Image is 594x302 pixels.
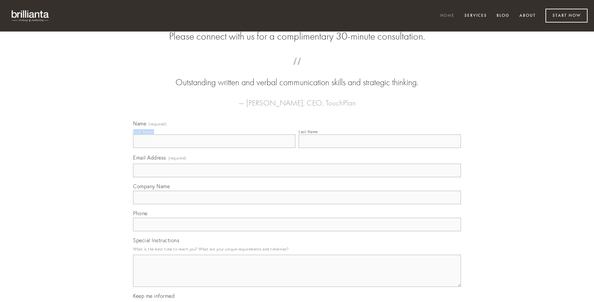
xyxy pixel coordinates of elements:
[133,293,175,299] span: Keep me informed
[133,245,461,253] p: What is the best time to reach you? What are your unique requirements and timelines?
[133,210,148,216] span: Phone
[143,64,451,89] blockquote: Outstanding written and verbal communication skills and strategic thinking.
[133,30,461,42] h2: Please connect with us for a complimentary 30-minute consultation.
[143,64,451,76] span: “
[492,11,514,21] a: Blog
[133,120,146,127] span: Name
[148,122,166,126] span: (required)
[436,11,459,21] a: Home
[6,6,55,25] img: brillianta - research, strategy, marketing
[168,154,186,162] span: (required)
[515,11,540,21] a: About
[133,237,179,243] span: Special Instructions
[545,9,588,23] a: Start Now
[299,129,318,134] div: Last Name
[133,129,153,134] div: First Name
[460,11,491,21] a: Services
[133,183,170,189] span: Company Name
[143,89,451,109] figcaption: — [PERSON_NAME], CEO, TouchPlan
[133,154,166,161] span: Email Address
